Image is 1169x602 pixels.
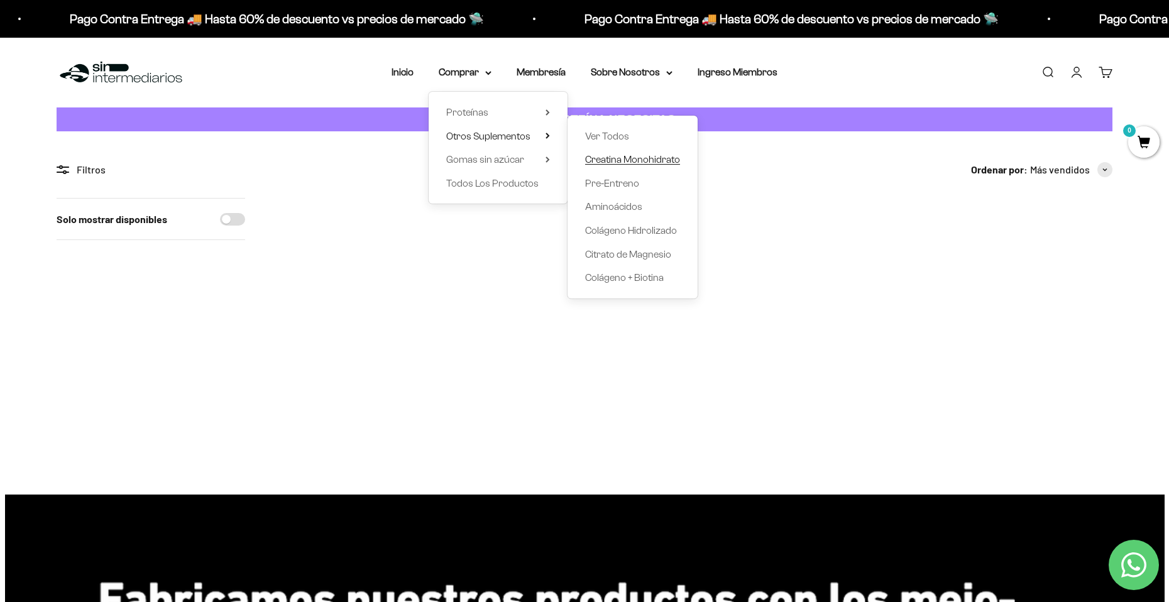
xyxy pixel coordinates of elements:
a: Creatina Monohidrato [585,151,680,168]
span: Aminoácidos [585,201,642,212]
a: CUANTA PROTEÍNA NECESITAS [57,107,1112,132]
summary: Sobre Nosotros [591,64,672,80]
span: Creatina Monohidrato [585,154,680,165]
mark: 0 [1122,123,1137,138]
span: Todos Los Productos [446,178,539,189]
button: Más vendidos [1030,161,1112,178]
span: Colágeno Hidrolizado [585,225,677,236]
a: Colágeno + Biotina [585,270,680,286]
summary: Gomas sin azúcar [446,151,550,168]
span: Ver Todos [585,131,629,141]
span: Pre-Entreno [585,178,639,189]
div: Filtros [57,161,245,178]
a: Ver Todos [585,128,680,145]
p: Pago Contra Entrega 🚚 Hasta 60% de descuento vs precios de mercado 🛸 [584,9,999,29]
span: Citrato de Magnesio [585,249,671,260]
summary: Proteínas [446,104,550,121]
a: Pre-Entreno [585,175,680,192]
a: Inicio [392,67,414,77]
span: Colágeno + Biotina [585,272,664,283]
span: Más vendidos [1030,161,1090,178]
span: Proteínas [446,107,488,118]
span: Otros Suplementos [446,131,530,141]
label: Solo mostrar disponibles [57,211,167,227]
a: Aminoácidos [585,199,680,215]
a: 0 [1128,136,1160,150]
a: Todos Los Productos [446,175,550,192]
p: Pago Contra Entrega 🚚 Hasta 60% de descuento vs precios de mercado 🛸 [70,9,484,29]
a: Membresía [517,67,566,77]
a: Ingreso Miembros [698,67,777,77]
a: Colágeno Hidrolizado [585,222,680,239]
span: Gomas sin azúcar [446,154,524,165]
summary: Comprar [439,64,491,80]
span: Ordenar por: [971,161,1028,178]
a: Citrato de Magnesio [585,246,680,263]
summary: Otros Suplementos [446,128,550,145]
